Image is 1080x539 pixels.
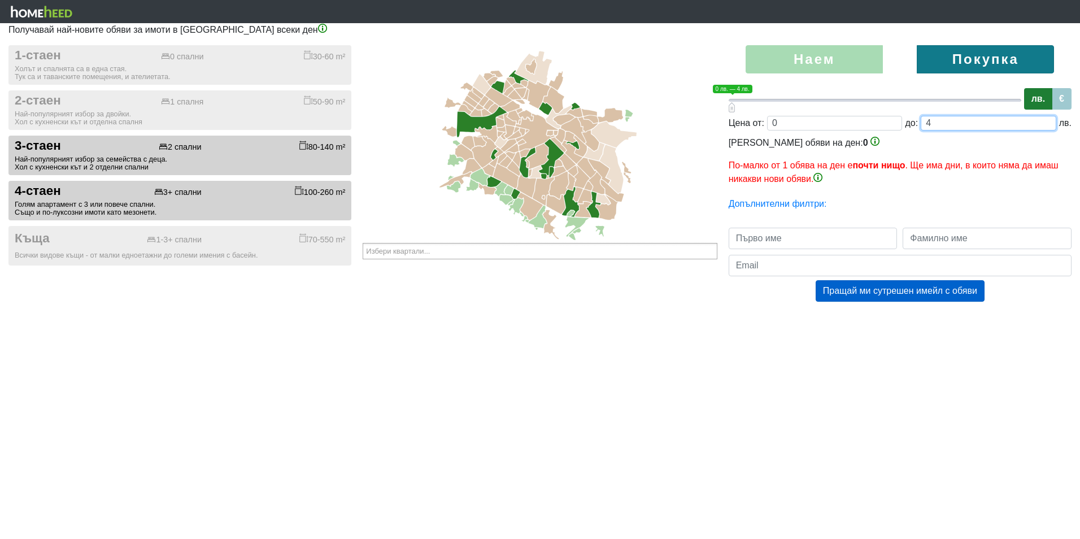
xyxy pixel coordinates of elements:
[159,142,201,152] div: 2 спални
[15,251,345,259] div: Всички видове къщи - от малки едноетажни до големи имения с басейн.
[8,181,351,220] button: 4-стаен 3+ спални 100-260 m² Голям апартамент с 3 или повече спални.Също и по-луксозни имоти като...
[299,233,346,245] div: 70-550 m²
[1059,116,1072,130] div: лв.
[304,95,346,107] div: 50-90 m²
[729,255,1072,276] input: Email
[729,116,764,130] div: Цена от:
[15,184,61,199] span: 4-стаен
[713,85,752,93] span: 0 лв. — 4 лв.
[729,136,1072,186] div: [PERSON_NAME] обяви на ден:
[304,50,346,62] div: 30-60 m²
[729,199,827,208] a: Допълнителни филтри:
[318,24,327,33] img: info-3.png
[15,93,61,108] span: 2-стаен
[729,159,1072,186] p: По-малко от 1 обява на ден е . Ще има дни, в които няма да имаш никакви нови обяви.
[161,97,203,107] div: 1 спалня
[8,136,351,175] button: 3-стаен 2 спални 80-140 m² Най-популярният избор за семейства с деца.Хол с кухненски кът и 2 отде...
[905,116,918,130] div: до:
[15,231,50,246] span: Къща
[863,138,868,147] span: 0
[813,173,822,182] img: info-3.png
[746,45,883,73] label: Наем
[8,226,351,266] button: Къща 1-3+ спални 70-550 m² Всички видове къщи - от малки едноетажни до големи имения с басейн.
[295,186,346,197] div: 100-260 m²
[161,52,203,62] div: 0 спални
[15,155,345,171] div: Най-популярният избор за семейства с деца. Хол с кухненски кът и 2 отделни спални
[8,23,1072,37] p: Получавай най-новите обяви за имоти в [GEOGRAPHIC_DATA] всеки ден
[852,160,905,170] b: почти нищо
[15,48,61,63] span: 1-стаен
[15,65,345,81] div: Холът и спалнята са в една стая. Тук са и таванските помещения, и ателиетата.
[15,138,61,154] span: 3-стаен
[299,141,346,152] div: 80-140 m²
[15,201,345,216] div: Голям апартамент с 3 или повече спални. Също и по-луксозни имоти като мезонети.
[729,228,898,249] input: Първо име
[8,45,351,85] button: 1-стаен 0 спални 30-60 m² Холът и спалнята са в една стая.Тук са и таванските помещения, и ателие...
[1024,88,1052,110] label: лв.
[8,90,351,130] button: 2-стаен 1 спалня 50-90 m² Най-популярният избор за двойки.Хол с кухненски кът и отделна спалня
[870,137,879,146] img: info-3.png
[917,45,1054,73] label: Покупка
[1052,88,1072,110] label: €
[154,188,202,197] div: 3+ спални
[816,280,985,302] button: Пращай ми сутрешен имейл с обяви
[147,235,202,245] div: 1-3+ спални
[903,228,1072,249] input: Фамилно име
[15,110,345,126] div: Най-популярният избор за двойки. Хол с кухненски кът и отделна спалня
